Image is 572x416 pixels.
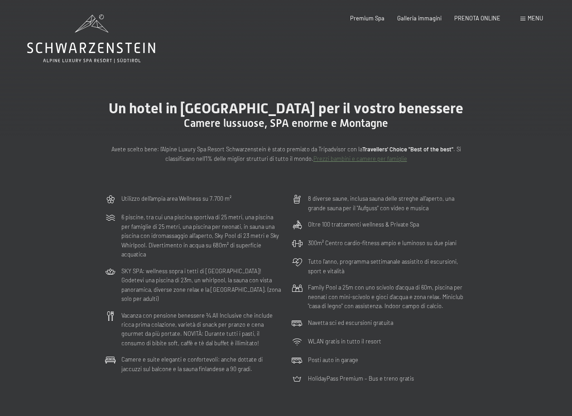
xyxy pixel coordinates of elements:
[184,117,388,130] span: Camere lussuose, SPA enorme e Montagne
[528,15,543,22] span: Menu
[362,145,453,153] strong: Travellers' Choice "Best of the best"
[308,220,419,229] p: Oltre 100 trattamenti wellness & Private Spa
[121,355,281,373] p: Camere e suite eleganti e confortevoli: anche dottate di jaccuzzi sul balcone e la sauna finlande...
[454,15,500,22] a: PRENOTA ONLINE
[350,15,385,22] a: Premium Spa
[105,145,467,163] p: Avete scelto bene: l’Alpine Luxury Spa Resort Schwarzenstein è stato premiato da Tripadvisor con ...
[308,374,414,383] p: HolidayPass Premium – Bus e treno gratis
[313,155,407,162] a: Prezzi bambini e camere per famiglie
[121,266,281,304] p: SKY SPA: wellness sopra i tetti di [GEOGRAPHIC_DATA]! Godetevi una piscina di 23m, un whirlpool, ...
[397,15,442,22] a: Galleria immagini
[121,194,231,203] p: Utilizzo dell‘ampia area Wellness su 7.700 m²
[121,311,281,348] p: Vacanza con pensione benessere ¾ All Inclusive che include ricca prima colazione, varietà di snac...
[308,318,393,327] p: Navetta sci ed escursioni gratuita
[308,355,358,364] p: Posti auto in garage
[308,194,467,213] p: 8 diverse saune, inclusa sauna delle streghe all’aperto, una grande sauna per il "Aufguss" con vi...
[308,257,467,276] p: Tutto l’anno, programma settimanale assistito di escursioni, sport e vitalità
[308,283,467,310] p: Family Pool a 25m con uno scivolo d'acqua di 60m, piscina per neonati con mini-scivolo e gioci d'...
[308,238,457,247] p: 300m² Centro cardio-fitness ampio e luminoso su due piani
[308,337,381,346] p: WLAN gratis in tutto il resort
[109,100,463,117] span: Un hotel in [GEOGRAPHIC_DATA] per il vostro benessere
[121,213,281,259] p: 6 piscine, tra cui una piscina sportiva di 25 metri, una piscina per famiglie di 25 metri, una pi...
